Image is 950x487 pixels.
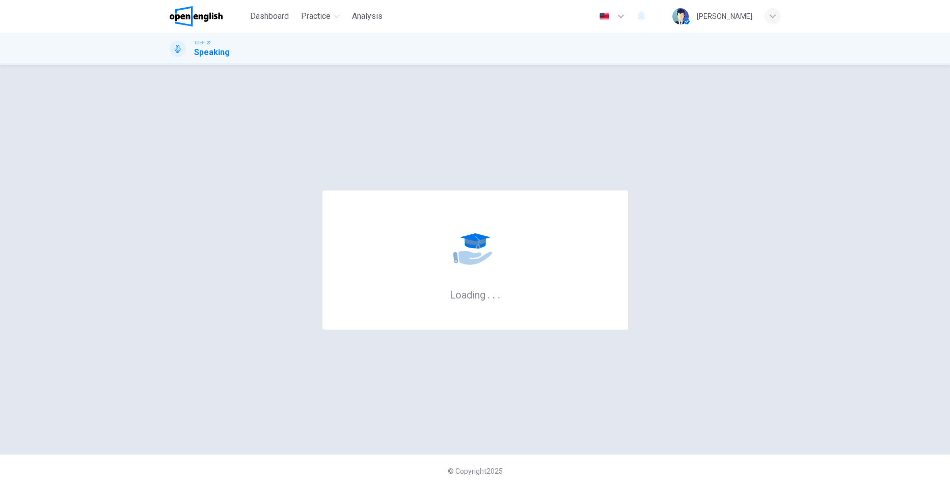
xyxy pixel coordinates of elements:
[250,10,289,22] span: Dashboard
[170,6,247,26] a: OpenEnglish logo
[487,285,491,302] h6: .
[194,46,230,59] h1: Speaking
[352,10,383,22] span: Analysis
[246,7,293,25] button: Dashboard
[672,8,689,24] img: Profile picture
[297,7,344,25] button: Practice
[598,13,611,20] img: en
[497,285,501,302] h6: .
[348,7,387,25] button: Analysis
[194,39,210,46] span: TOEFL®
[170,6,223,26] img: OpenEnglish logo
[301,10,331,22] span: Practice
[697,10,752,22] div: [PERSON_NAME]
[448,467,503,475] span: © Copyright 2025
[492,285,496,302] h6: .
[450,288,501,301] h6: Loading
